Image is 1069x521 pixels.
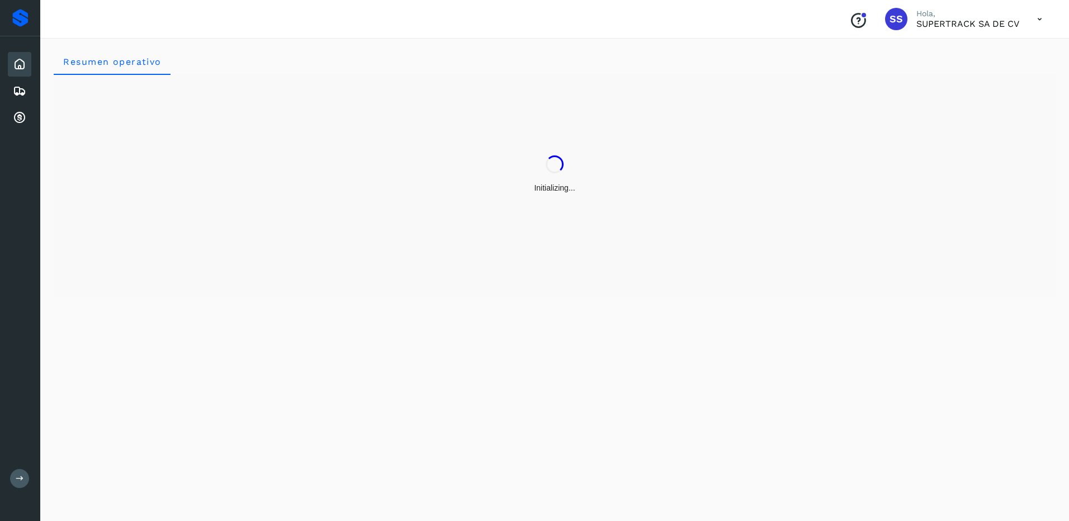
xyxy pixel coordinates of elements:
div: Cuentas por cobrar [8,106,31,130]
div: Embarques [8,79,31,103]
div: Inicio [8,52,31,77]
span: Resumen operativo [63,56,162,67]
p: SUPERTRACK SA DE CV [916,18,1019,29]
p: Hola, [916,9,1019,18]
